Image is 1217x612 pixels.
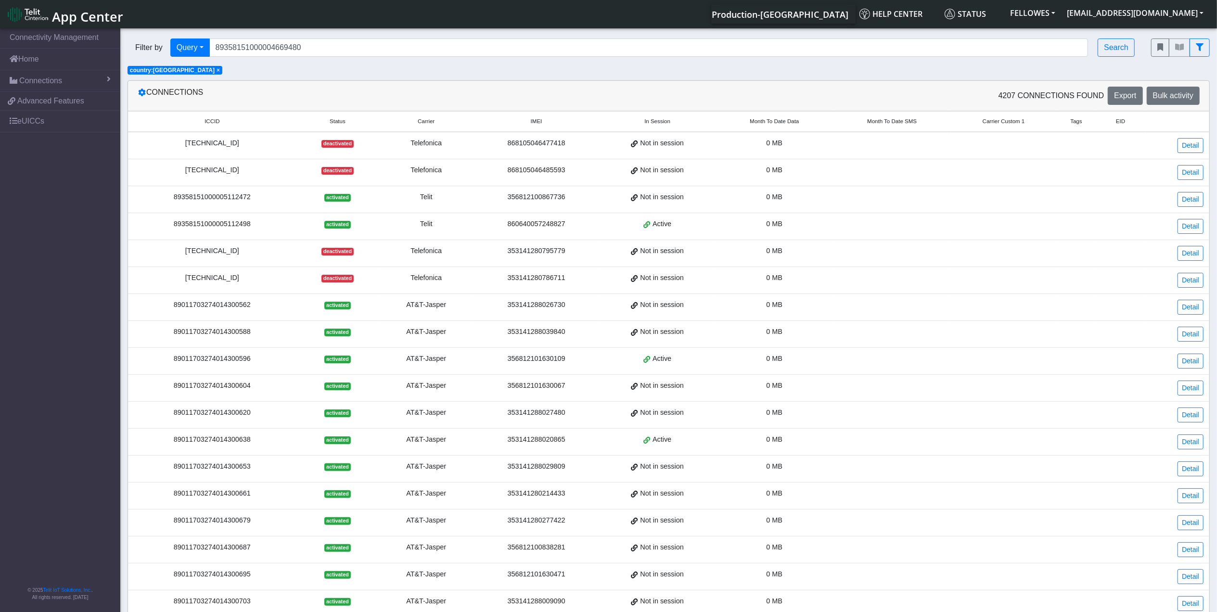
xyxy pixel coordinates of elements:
[479,434,593,445] div: 353141288020865
[384,542,468,553] div: AT&T-Jasper
[134,327,291,337] div: 89011703274014300588
[767,328,783,335] span: 0 MB
[531,117,542,126] span: IMEI
[8,4,122,25] a: App Center
[52,8,123,25] span: App Center
[767,301,783,308] span: 0 MB
[324,544,351,552] span: activated
[324,194,351,202] span: activated
[867,117,917,126] span: Month To Date SMS
[384,515,468,526] div: AT&T-Jasper
[711,4,848,24] a: Your current platform instance
[43,587,91,593] a: Telit IoT Solutions, Inc.
[767,597,783,605] span: 0 MB
[479,515,593,526] div: 353141280277422
[384,192,468,203] div: Telit
[134,515,291,526] div: 89011703274014300679
[767,489,783,497] span: 0 MB
[767,516,783,524] span: 0 MB
[767,408,783,416] span: 0 MB
[641,596,684,607] span: Not in session
[134,354,291,364] div: 89011703274014300596
[1178,515,1204,530] a: Detail
[1178,273,1204,288] a: Detail
[324,221,351,229] span: activated
[324,436,351,444] span: activated
[1178,569,1204,584] a: Detail
[384,488,468,499] div: AT&T-Jasper
[17,95,84,107] span: Advanced Features
[384,408,468,418] div: AT&T-Jasper
[641,542,684,553] span: Not in session
[653,219,671,229] span: Active
[653,354,671,364] span: Active
[641,138,684,149] span: Not in session
[1178,300,1204,315] a: Detail
[767,139,783,147] span: 0 MB
[767,274,783,281] span: 0 MB
[134,138,291,149] div: [TECHNICAL_ID]
[134,488,291,499] div: 89011703274014300661
[945,9,986,19] span: Status
[134,569,291,580] div: 89011703274014300695
[983,117,1025,126] span: Carrier Custom 1
[384,273,468,283] div: Telefonica
[209,38,1089,57] input: Search...
[1178,542,1204,557] a: Detail
[641,408,684,418] span: Not in session
[859,9,922,19] span: Help center
[324,356,351,363] span: activated
[767,193,783,201] span: 0 MB
[641,488,684,499] span: Not in session
[479,246,593,256] div: 353141280795779
[134,408,291,418] div: 89011703274014300620
[384,219,468,229] div: Telit
[1178,461,1204,476] a: Detail
[856,4,941,24] a: Help center
[479,165,593,176] div: 868105046485593
[1147,87,1200,105] button: Bulk activity
[134,300,291,310] div: 89011703274014300562
[767,220,783,228] span: 0 MB
[767,166,783,174] span: 0 MB
[134,165,291,176] div: [TECHNICAL_ID]
[999,90,1104,102] span: 4207 Connections found
[1098,38,1135,57] button: Search
[479,273,593,283] div: 353141280786711
[1153,91,1193,100] span: Bulk activity
[941,4,1004,24] a: Status
[1151,38,1210,57] div: fitlers menu
[134,273,291,283] div: [TECHNICAL_ID]
[1114,91,1136,100] span: Export
[479,219,593,229] div: 860640057248827
[384,381,468,391] div: AT&T-Jasper
[750,117,799,126] span: Month To Date Data
[1070,117,1082,126] span: Tags
[19,75,62,87] span: Connections
[767,355,783,362] span: 0 MB
[945,9,955,19] img: status.svg
[205,117,219,126] span: ICCID
[1178,192,1204,207] a: Detail
[128,42,170,53] span: Filter by
[767,382,783,389] span: 0 MB
[1178,434,1204,449] a: Detail
[134,434,291,445] div: 89011703274014300638
[767,247,783,255] span: 0 MB
[324,382,351,390] span: activated
[134,219,291,229] div: 89358151000005112498
[1178,488,1204,503] a: Detail
[767,570,783,578] span: 0 MB
[384,434,468,445] div: AT&T-Jasper
[134,596,291,607] div: 89011703274014300703
[641,381,684,391] span: Not in session
[767,462,783,470] span: 0 MB
[1178,354,1204,369] a: Detail
[1178,165,1204,180] a: Detail
[479,381,593,391] div: 356812101630067
[324,409,351,417] span: activated
[479,408,593,418] div: 353141288027480
[324,302,351,309] span: activated
[767,435,783,443] span: 0 MB
[384,138,468,149] div: Telefonica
